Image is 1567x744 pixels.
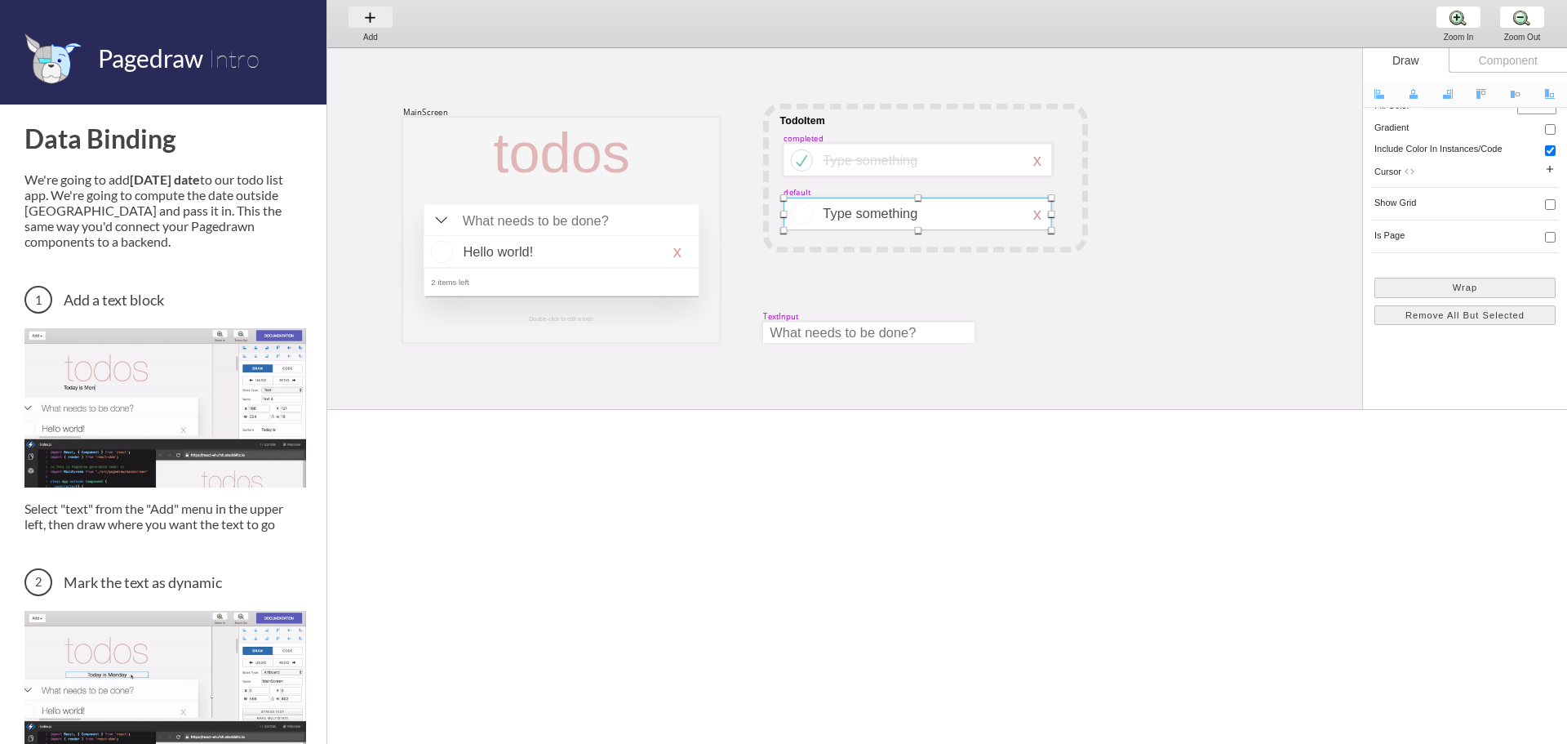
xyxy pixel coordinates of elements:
[1033,151,1041,170] div: x
[362,9,379,26] img: baseline-add-24px.svg
[1449,48,1567,73] div: Component
[1374,278,1556,298] button: Wrap
[783,133,823,144] div: completed
[1513,9,1530,26] img: zoom-minus.png
[1374,123,1432,132] h5: gradient
[1491,33,1553,42] div: Zoom Out
[1449,9,1467,26] img: zoom-plus.png
[24,501,306,532] p: Select "text" from the "Add" menu in the upper left, then draw where you want the text to go
[24,568,306,596] h3: Mark the text as dynamic
[24,33,82,84] img: favicon.png
[1404,166,1415,177] i: code
[1544,163,1556,175] i: add
[1545,145,1556,156] input: include color in instances/code
[403,106,448,117] div: MainScreen
[1374,144,1507,154] h5: include color in instances/code
[763,311,799,322] div: TextInput
[208,43,260,74] span: Intro
[1374,230,1432,240] h5: Is page
[1374,198,1432,207] h5: show grid
[130,172,200,187] strong: [DATE] date
[1374,100,1409,110] span: fill color
[783,186,810,197] div: default
[340,33,402,42] div: Add
[1374,305,1556,326] button: Remove All But Selected
[1033,204,1041,223] div: x
[24,172,306,249] p: We're going to add to our todo list app. We're going to compute the date outside [GEOGRAPHIC_DATA...
[1545,124,1556,135] input: gradient
[1427,33,1489,42] div: Zoom In
[24,123,306,154] h1: Data Binding
[24,328,306,487] img: clip of: going to add -> text -> draw -> type "Today is Monday"
[1374,167,1401,176] span: cursor
[1545,199,1556,210] input: show grid
[98,43,203,73] span: Pagedraw
[1363,48,1449,73] div: Draw
[1545,232,1556,243] input: Is page
[24,286,306,314] h3: Add a text block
